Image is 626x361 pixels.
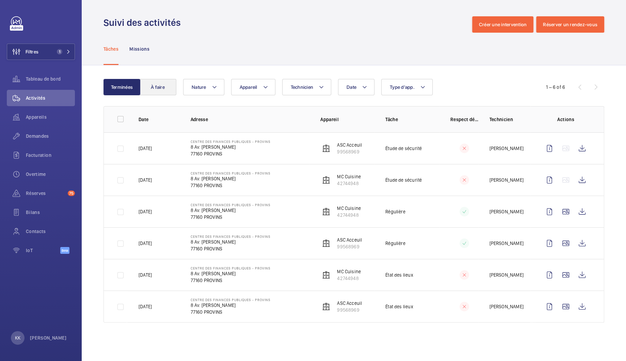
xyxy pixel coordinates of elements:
[322,271,330,279] img: elevator.svg
[489,208,523,215] p: [PERSON_NAME]
[337,243,362,250] p: 99568969
[139,303,152,310] p: [DATE]
[385,240,405,247] p: Régulière
[489,303,523,310] p: [PERSON_NAME]
[282,79,332,95] button: Technicien
[337,236,362,243] p: ASC Acceuil
[191,140,271,144] p: Centre des finances publiques - Provins
[536,16,604,33] button: Réserver un rendez-vous
[337,180,361,187] p: 42744948
[26,152,75,159] span: Facturation
[68,191,75,196] span: 75
[191,277,271,284] p: 77160 PROVINS
[337,205,361,212] p: MC Cuisine
[546,84,565,91] div: 1 – 6 of 6
[385,208,405,215] p: Régulière
[320,116,374,123] p: Appareil
[191,245,271,252] p: 77160 PROVINS
[191,239,271,245] p: 8 Av. [PERSON_NAME]
[191,150,271,157] p: 77160 PROVINS
[26,247,60,254] span: IoT
[337,148,362,155] p: 99568969
[541,116,590,123] p: Actions
[337,307,362,313] p: 99568969
[139,208,152,215] p: [DATE]
[26,209,75,216] span: Bilans
[30,334,67,341] p: [PERSON_NAME]
[191,302,271,309] p: 8 Av. [PERSON_NAME]
[191,203,271,207] p: Centre des finances publiques - Provins
[129,46,149,52] p: Missions
[489,145,523,152] p: [PERSON_NAME]
[139,177,152,183] p: [DATE]
[191,266,271,270] p: Centre des finances publiques - Provins
[7,44,75,60] button: Filtres1
[489,272,523,278] p: [PERSON_NAME]
[337,300,362,307] p: ASC Acceuil
[191,214,271,220] p: 77160 PROVINS
[291,84,314,90] span: Technicien
[60,247,69,254] span: Beta
[489,177,523,183] p: [PERSON_NAME]
[337,268,361,275] p: MC Cuisine
[139,240,152,247] p: [DATE]
[191,298,271,302] p: Centre des finances publiques - Provins
[26,171,75,178] span: Overtime
[26,190,65,197] span: Réserves
[191,234,271,239] p: Centre des finances publiques - Provins
[337,173,361,180] p: MC Cuisine
[191,309,271,315] p: 77160 PROVINS
[322,239,330,247] img: elevator.svg
[26,95,75,101] span: Activités
[191,171,271,175] p: Centre des finances publiques - Provins
[381,79,433,95] button: Type d'app.
[240,84,257,90] span: Appareil
[385,272,413,278] p: État des lieux
[103,16,185,29] h1: Suivi des activités
[191,144,271,150] p: 8 Av. [PERSON_NAME]
[337,275,361,282] p: 42744948
[191,175,271,182] p: 8 Av. [PERSON_NAME]
[385,145,422,152] p: Étude de sécurité
[322,208,330,216] img: elevator.svg
[385,303,413,310] p: État des lieux
[26,114,75,120] span: Appareils
[26,133,75,140] span: Demandes
[390,84,415,90] span: Type d'app.
[338,79,374,95] button: Date
[103,46,118,52] p: Tâches
[472,16,534,33] button: Créer une intervention
[231,79,275,95] button: Appareil
[322,144,330,152] img: elevator.svg
[26,76,75,82] span: Tableau de bord
[26,228,75,235] span: Contacts
[489,240,523,247] p: [PERSON_NAME]
[322,176,330,184] img: elevator.svg
[57,49,62,54] span: 1
[450,116,478,123] p: Respect délai
[183,79,224,95] button: Nature
[322,302,330,311] img: elevator.svg
[191,116,310,123] p: Adresse
[139,116,180,123] p: Date
[26,48,38,55] span: Filtres
[489,116,530,123] p: Technicien
[15,334,20,341] p: KK
[191,207,271,214] p: 8 Av. [PERSON_NAME]
[347,84,356,90] span: Date
[191,182,271,189] p: 77160 PROVINS
[139,272,152,278] p: [DATE]
[192,84,206,90] span: Nature
[385,177,422,183] p: Étude de sécurité
[139,145,152,152] p: [DATE]
[191,270,271,277] p: 8 Av. [PERSON_NAME]
[385,116,439,123] p: Tâche
[337,212,361,218] p: 42744948
[140,79,176,95] button: À faire
[103,79,140,95] button: Terminées
[337,142,362,148] p: ASC Acceuil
